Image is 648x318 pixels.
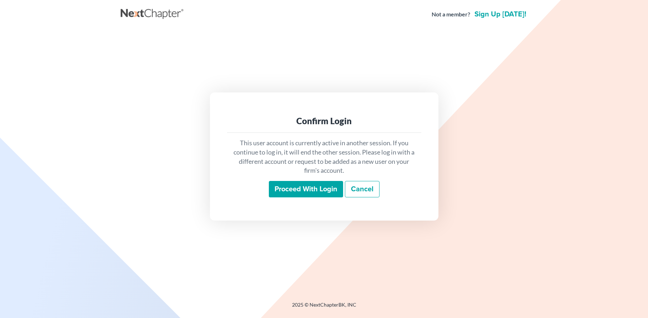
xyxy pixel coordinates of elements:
p: This user account is currently active in another session. If you continue to log in, it will end ... [233,138,416,175]
a: Cancel [345,181,380,197]
a: Sign up [DATE]! [473,11,528,18]
strong: Not a member? [432,10,470,19]
div: Confirm Login [233,115,416,127]
input: Proceed with login [269,181,343,197]
div: 2025 © NextChapterBK, INC [121,301,528,314]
